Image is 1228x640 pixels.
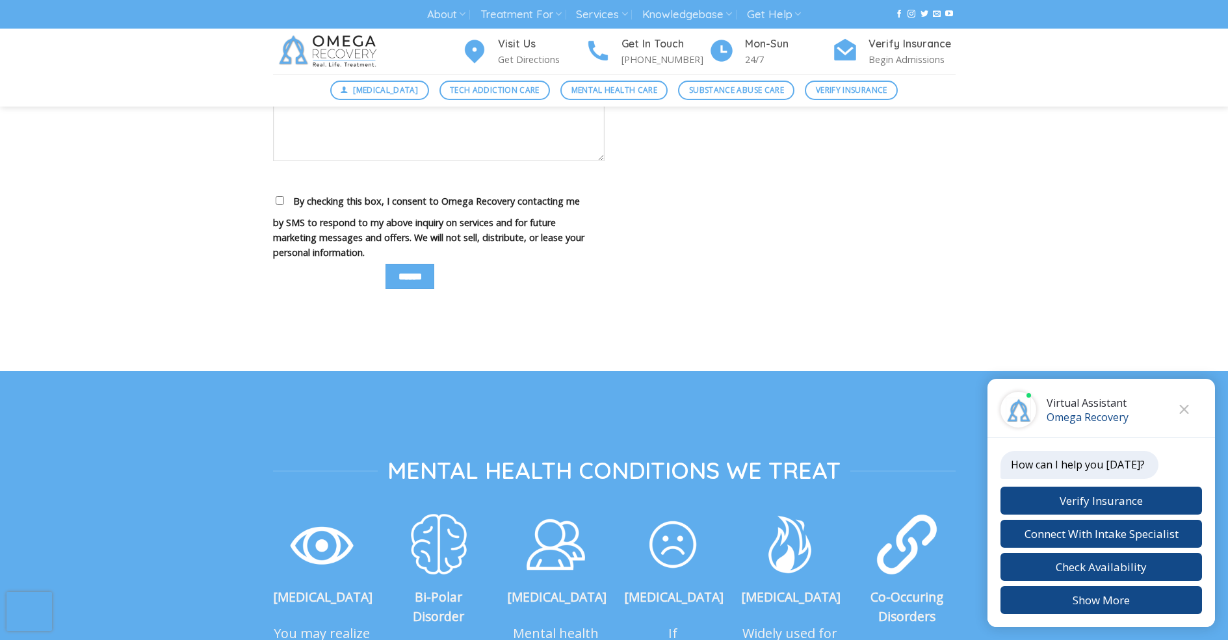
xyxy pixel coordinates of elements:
[273,29,387,74] img: Omega Recovery
[498,36,585,53] h4: Visit Us
[945,10,953,19] a: Follow on YouTube
[387,455,841,485] span: Mental Health Conditions We Treat
[480,3,562,27] a: Treatment For
[413,588,464,626] strong: Bi-Polar Disorder
[869,36,956,53] h4: Verify Insurance
[498,52,585,67] p: Get Directions
[741,588,841,606] strong: [MEDICAL_DATA]
[869,52,956,67] p: Begin Admissions
[273,83,605,161] textarea: Your message (optional)
[895,10,903,19] a: Follow on Facebook
[576,3,627,27] a: Services
[427,3,465,27] a: About
[560,81,668,100] a: Mental Health Care
[870,588,943,626] strong: Co-Occuring Disorders
[571,84,657,96] span: Mental Health Care
[642,3,732,27] a: Knowledgebase
[921,10,928,19] a: Follow on Twitter
[462,36,585,68] a: Visit Us Get Directions
[585,36,709,68] a: Get In Touch [PHONE_NUMBER]
[624,588,724,606] strong: [MEDICAL_DATA]
[621,52,709,67] p: [PHONE_NUMBER]
[678,81,794,100] a: Substance Abuse Care
[908,10,915,19] a: Follow on Instagram
[621,36,709,53] h4: Get In Touch
[689,84,784,96] span: Substance Abuse Care
[816,84,887,96] span: Verify Insurance
[832,36,956,68] a: Verify Insurance Begin Admissions
[933,10,941,19] a: Send us an email
[353,84,418,96] span: [MEDICAL_DATA]
[273,68,605,170] label: Your message (optional)
[745,36,832,53] h4: Mon-Sun
[507,588,607,606] strong: [MEDICAL_DATA]
[273,195,584,259] span: By checking this box, I consent to Omega Recovery contacting me by SMS to respond to my above inq...
[273,588,372,606] strong: [MEDICAL_DATA]
[276,196,284,205] input: By checking this box, I consent to Omega Recovery contacting me by SMS to respond to my above inq...
[450,84,540,96] span: Tech Addiction Care
[745,52,832,67] p: 24/7
[439,81,551,100] a: Tech Addiction Care
[330,81,429,100] a: [MEDICAL_DATA]
[805,81,898,100] a: Verify Insurance
[747,3,801,27] a: Get Help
